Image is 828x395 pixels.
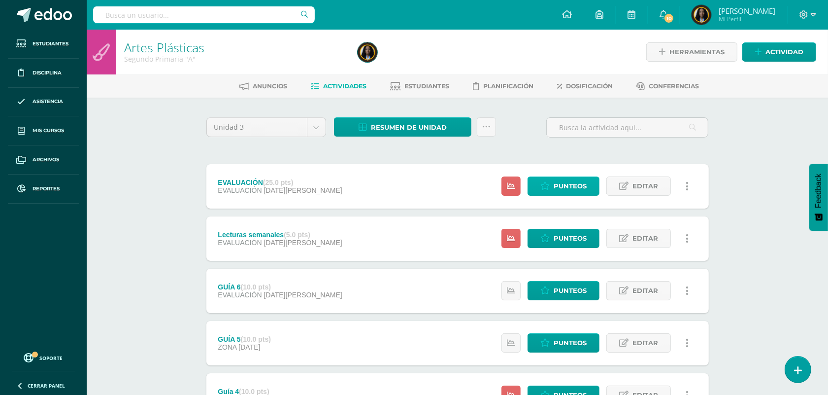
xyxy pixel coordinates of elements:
strong: (5.0 pts) [284,231,310,239]
a: Actividad [742,42,816,62]
span: EVALUACIÓN [218,239,262,247]
div: GUÍA 6 [218,283,342,291]
span: Editar [632,177,658,195]
strong: (10.0 pts) [241,283,271,291]
span: Reportes [33,185,60,193]
span: Herramientas [669,43,725,61]
a: Anuncios [239,78,287,94]
span: Feedback [814,174,823,208]
span: Editar [632,282,658,300]
img: 209057f62bb55dc6146cf931a6e890a2.png [358,42,377,62]
input: Busca la actividad aquí... [547,118,708,137]
span: 10 [663,13,674,24]
span: EVALUACIÓN [218,291,262,299]
span: EVALUACIÓN [218,186,262,194]
a: Disciplina [8,59,79,88]
span: Editar [632,334,658,352]
span: Unidad 3 [214,118,299,137]
h1: Artes Plásticas [124,40,346,54]
span: Punteos [554,282,587,300]
a: Punteos [528,229,599,248]
img: 209057f62bb55dc6146cf931a6e890a2.png [692,5,711,25]
span: Mis cursos [33,127,64,135]
div: Lecturas semanales [218,231,342,239]
span: Cerrar panel [28,382,65,389]
a: Reportes [8,175,79,204]
a: Herramientas [646,42,737,62]
div: Segundo Primaria 'A' [124,54,346,64]
span: Punteos [554,334,587,352]
span: Resumen de unidad [371,118,447,137]
span: ZONA [218,343,236,351]
span: [DATE][PERSON_NAME] [264,239,342,247]
a: Estudiantes [390,78,449,94]
a: Resumen de unidad [334,117,471,137]
a: Soporte [12,351,75,364]
span: Asistencia [33,98,63,106]
span: Actividades [323,82,366,90]
span: Planificación [483,82,533,90]
div: EVALUACIÓN [218,179,342,186]
span: [DATE][PERSON_NAME] [264,186,342,194]
div: GUÍA 5 [218,335,271,343]
span: Punteos [554,229,587,248]
a: Estudiantes [8,30,79,59]
strong: (25.0 pts) [263,179,293,186]
a: Mis cursos [8,116,79,145]
a: Actividades [311,78,366,94]
span: Disciplina [33,69,62,77]
span: [DATE] [238,343,260,351]
span: [DATE][PERSON_NAME] [264,291,342,299]
span: Punteos [554,177,587,195]
span: Actividad [765,43,803,61]
a: Conferencias [636,78,699,94]
span: Estudiantes [404,82,449,90]
span: Anuncios [253,82,287,90]
span: Dosificación [566,82,613,90]
a: Punteos [528,281,599,300]
span: Conferencias [649,82,699,90]
a: Unidad 3 [207,118,326,137]
span: Mi Perfil [719,15,775,23]
a: Planificación [473,78,533,94]
span: [PERSON_NAME] [719,6,775,16]
input: Busca un usuario... [93,6,315,23]
a: Artes Plásticas [124,39,204,56]
span: Soporte [40,355,63,361]
button: Feedback - Mostrar encuesta [809,164,828,231]
a: Dosificación [557,78,613,94]
strong: (10.0 pts) [241,335,271,343]
span: Editar [632,229,658,248]
a: Archivos [8,145,79,175]
span: Archivos [33,156,59,164]
a: Asistencia [8,88,79,117]
span: Estudiantes [33,40,68,48]
a: Punteos [528,177,599,196]
a: Punteos [528,333,599,353]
